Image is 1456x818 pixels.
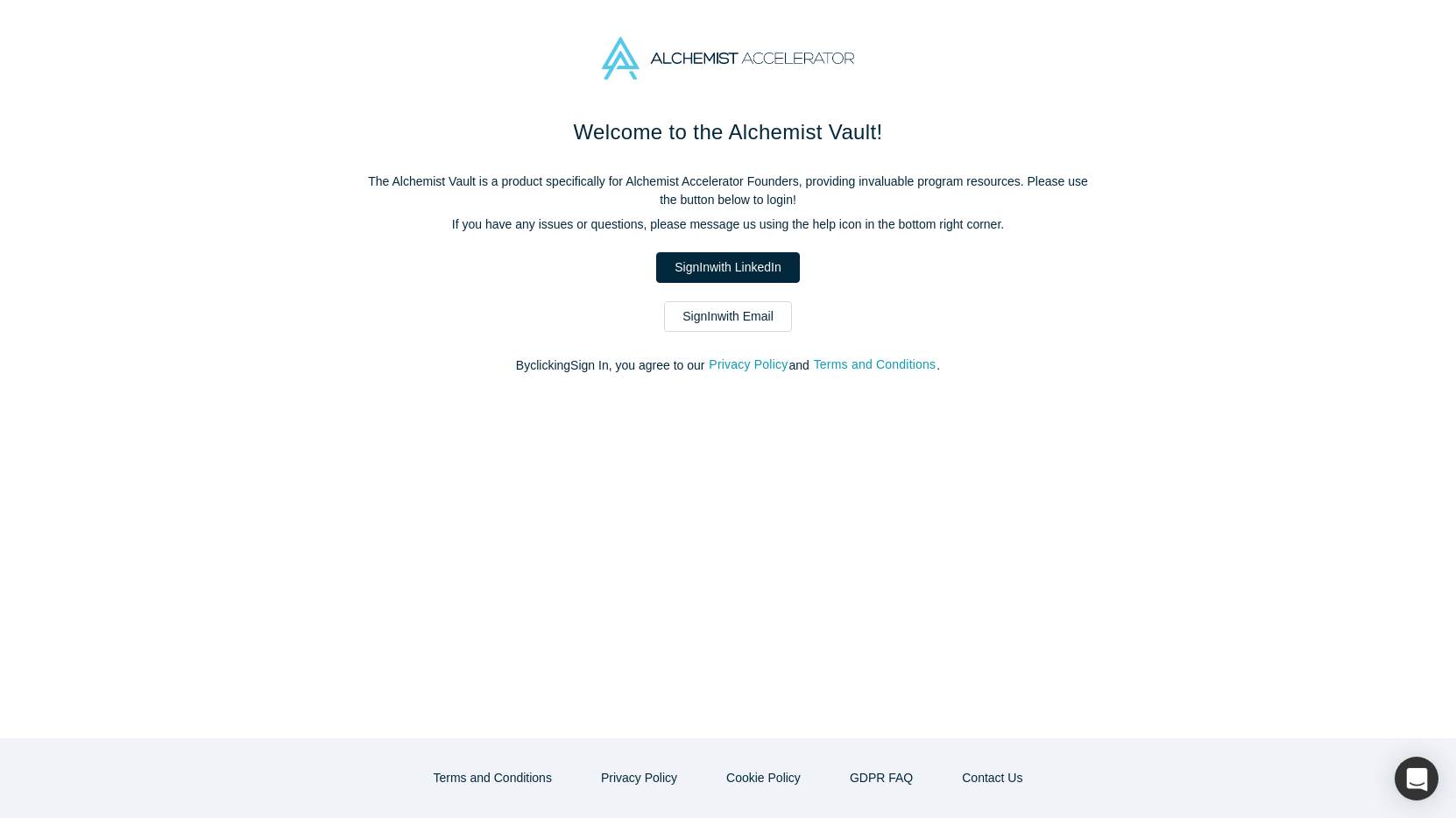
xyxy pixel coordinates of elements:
button: Cookie Policy [708,763,819,793]
h1: Welcome to the Alchemist Vault! [360,116,1096,148]
p: By clicking Sign In , you agree to our and . [360,356,1096,375]
button: Terms and Conditions [813,355,937,375]
p: The Alchemist Vault is a product specifically for Alchemist Accelerator Founders, providing inval... [360,173,1096,209]
button: Privacy Policy [583,763,696,793]
button: Contact Us [944,763,1041,793]
p: If you have any issues or questions, please message us using the help icon in the bottom right co... [360,215,1096,234]
img: Alchemist Accelerator Logo [602,37,854,80]
button: Terms and Conditions [415,763,570,793]
a: SignInwith Email [664,301,792,332]
button: Privacy Policy [708,355,788,375]
a: GDPR FAQ [831,763,931,793]
a: SignInwith LinkedIn [656,252,799,283]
